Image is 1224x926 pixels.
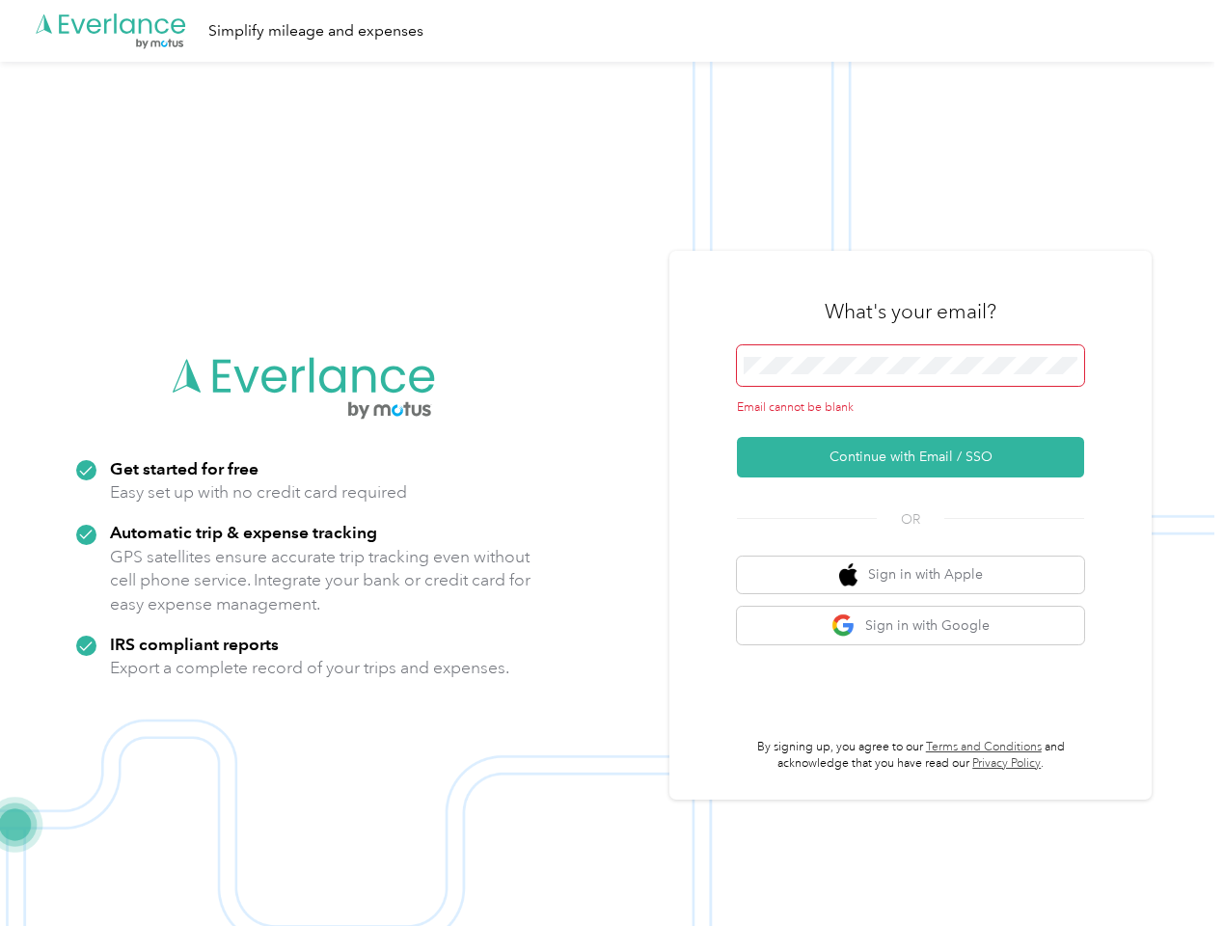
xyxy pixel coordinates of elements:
a: Terms and Conditions [926,740,1042,754]
a: Privacy Policy [972,756,1041,771]
button: Continue with Email / SSO [737,437,1084,477]
button: apple logoSign in with Apple [737,557,1084,594]
p: Export a complete record of your trips and expenses. [110,656,509,680]
p: Easy set up with no credit card required [110,480,407,504]
div: Simplify mileage and expenses [208,19,423,43]
p: GPS satellites ensure accurate trip tracking even without cell phone service. Integrate your bank... [110,545,531,616]
img: google logo [831,613,856,638]
strong: IRS compliant reports [110,634,279,654]
span: OR [877,509,944,530]
strong: Automatic trip & expense tracking [110,522,377,542]
h3: What's your email? [825,298,996,325]
button: google logoSign in with Google [737,607,1084,644]
img: apple logo [839,563,858,587]
div: Email cannot be blank [737,399,1084,417]
strong: Get started for free [110,458,258,478]
p: By signing up, you agree to our and acknowledge that you have read our . [737,739,1084,773]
